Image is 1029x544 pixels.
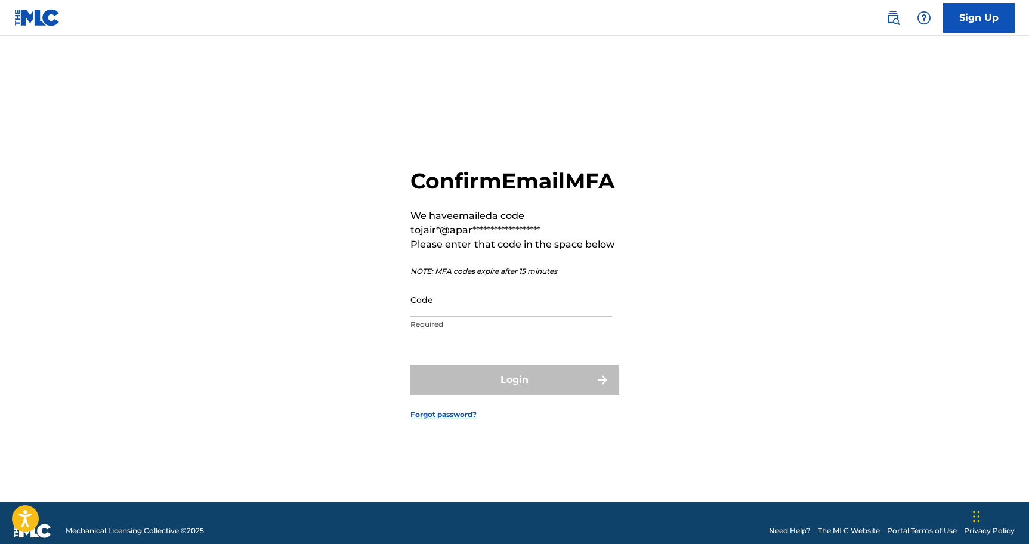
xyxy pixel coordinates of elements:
[14,524,51,538] img: logo
[769,526,811,536] a: Need Help?
[881,6,905,30] a: Public Search
[973,499,980,534] div: Arrastrar
[14,9,60,26] img: MLC Logo
[818,526,880,536] a: The MLC Website
[917,11,931,25] img: help
[410,168,619,194] h2: Confirm Email MFA
[410,409,477,420] a: Forgot password?
[886,11,900,25] img: search
[943,3,1015,33] a: Sign Up
[410,266,619,277] p: NOTE: MFA codes expire after 15 minutes
[66,526,204,536] span: Mechanical Licensing Collective © 2025
[410,237,619,252] p: Please enter that code in the space below
[969,487,1029,544] div: Widget de chat
[964,526,1015,536] a: Privacy Policy
[887,526,957,536] a: Portal Terms of Use
[410,319,612,330] p: Required
[912,6,936,30] div: Help
[969,487,1029,544] iframe: Chat Widget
